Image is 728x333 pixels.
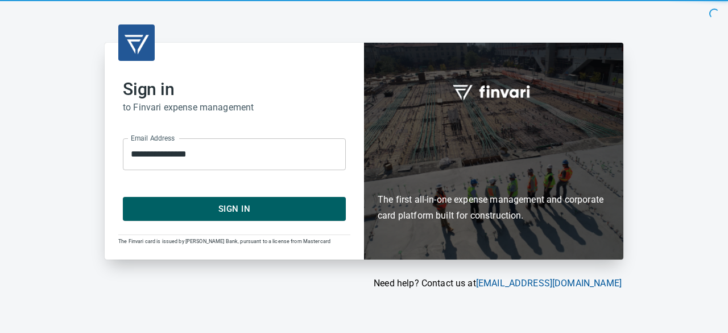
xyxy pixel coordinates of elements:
[105,277,622,290] p: Need help? Contact us at
[123,197,346,221] button: Sign In
[451,79,536,105] img: fullword_logo_white.png
[118,239,330,244] span: The Finvari card is issued by [PERSON_NAME] Bank, pursuant to a license from Mastercard
[135,202,333,216] span: Sign In
[476,278,622,289] a: [EMAIL_ADDRESS][DOMAIN_NAME]
[378,126,610,224] h6: The first all-in-one expense management and corporate card platform built for construction.
[123,79,346,100] h2: Sign in
[123,29,150,56] img: transparent_logo.png
[364,43,623,260] div: Finvari
[123,100,346,116] h6: to Finvari expense management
